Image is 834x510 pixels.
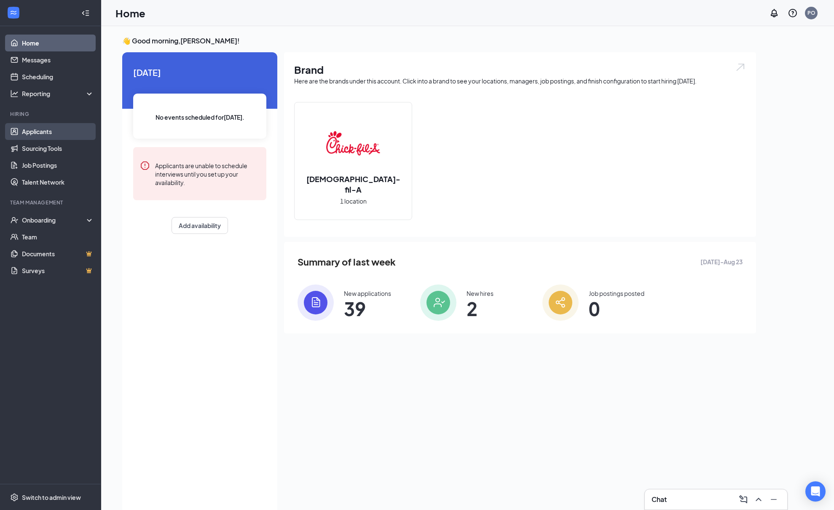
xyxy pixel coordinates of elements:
div: Onboarding [22,216,87,224]
div: Applicants are unable to schedule interviews until you set up your availability. [155,161,260,187]
svg: WorkstreamLogo [9,8,18,17]
button: Add availability [172,217,228,234]
span: No events scheduled for [DATE] . [156,113,244,122]
span: 2 [467,301,493,316]
img: Chick-fil-A [326,116,380,170]
svg: Settings [10,493,19,502]
div: Here are the brands under this account. Click into a brand to see your locations, managers, job p... [294,77,746,85]
span: 1 location [340,196,367,206]
svg: ChevronUp [754,494,764,505]
img: icon [298,285,334,321]
span: [DATE] - Aug 23 [700,257,743,266]
div: Reporting [22,89,94,98]
a: Job Postings [22,157,94,174]
button: ChevronUp [752,493,765,506]
span: Summary of last week [298,255,396,269]
img: open.6027fd2a22e1237b5b06.svg [735,62,746,72]
svg: UserCheck [10,216,19,224]
a: SurveysCrown [22,262,94,279]
a: Sourcing Tools [22,140,94,157]
a: DocumentsCrown [22,245,94,262]
svg: ComposeMessage [738,494,748,505]
svg: Analysis [10,89,19,98]
h3: 👋 Good morning, [PERSON_NAME] ! [122,36,756,46]
h1: Home [115,6,145,20]
div: Job postings posted [589,289,644,298]
a: Talent Network [22,174,94,191]
img: icon [542,285,579,321]
h3: Chat [652,495,667,504]
div: Open Intercom Messenger [805,481,826,502]
svg: Collapse [81,9,90,17]
img: icon [420,285,456,321]
div: Hiring [10,110,92,118]
svg: Minimize [769,494,779,505]
a: Home [22,35,94,51]
svg: QuestionInfo [788,8,798,18]
span: [DATE] [133,66,266,79]
div: Switch to admin view [22,493,81,502]
span: 39 [344,301,391,316]
svg: Notifications [769,8,779,18]
a: Scheduling [22,68,94,85]
a: Team [22,228,94,245]
a: Applicants [22,123,94,140]
div: Team Management [10,199,92,206]
svg: Error [140,161,150,171]
div: New applications [344,289,391,298]
a: Messages [22,51,94,68]
div: New hires [467,289,493,298]
span: 0 [589,301,644,316]
button: Minimize [767,493,780,506]
h1: Brand [294,62,746,77]
div: PO [807,9,815,16]
button: ComposeMessage [737,493,750,506]
h2: [DEMOGRAPHIC_DATA]-fil-A [295,174,412,195]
